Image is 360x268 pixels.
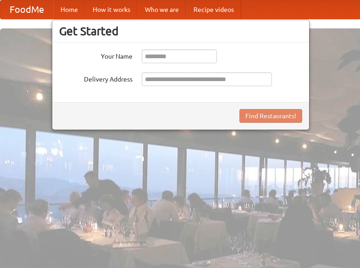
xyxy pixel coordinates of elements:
[59,72,133,84] label: Delivery Address
[0,0,53,19] a: FoodMe
[138,0,186,19] a: Who we are
[239,109,302,123] button: Find Restaurants!
[59,24,302,38] h3: Get Started
[59,49,133,61] label: Your Name
[186,0,241,19] a: Recipe videos
[53,0,85,19] a: Home
[85,0,138,19] a: How it works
